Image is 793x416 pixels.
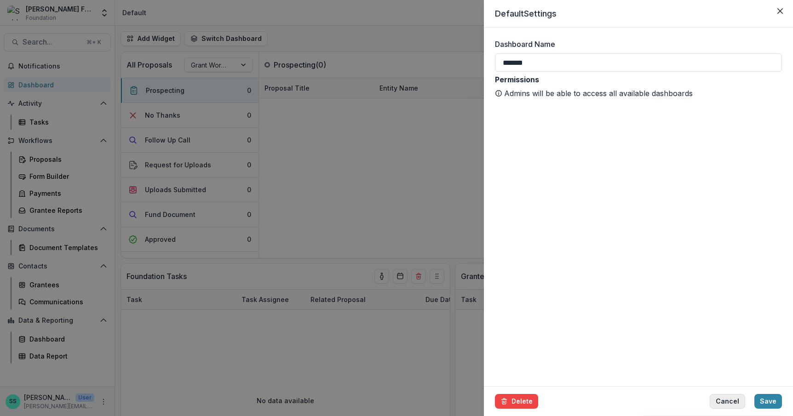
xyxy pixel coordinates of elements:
[504,88,693,99] p: Admins will be able to access all available dashboards
[773,4,787,18] button: Close
[754,394,782,409] button: Save
[495,75,782,84] h2: Permissions
[710,394,745,409] button: Cancel
[495,39,776,50] label: Dashboard Name
[495,394,538,409] button: Delete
